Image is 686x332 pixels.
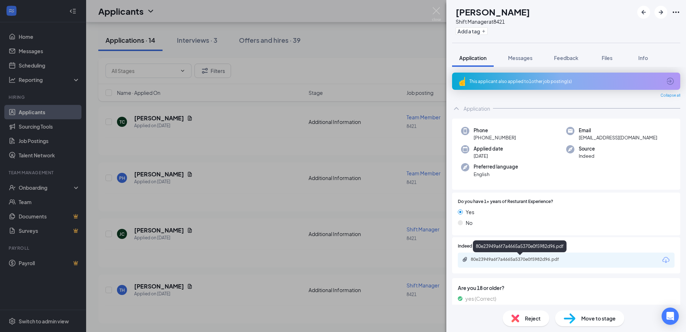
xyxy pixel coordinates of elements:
div: Shift Manager at 8421 [456,18,530,25]
button: PlusAdd a tag [456,27,488,35]
svg: ArrowCircle [666,77,675,86]
svg: Ellipses [672,8,680,17]
span: Indeed Resume [458,243,489,250]
span: English [474,171,518,178]
span: Phone [474,127,516,134]
span: Do you have 1+ years of Resturant Experience? [458,198,553,205]
div: Open Intercom Messenger [662,308,679,325]
span: Preferred language [474,163,518,170]
span: [PHONE_NUMBER] [474,134,516,141]
svg: Paperclip [462,257,468,262]
span: [EMAIL_ADDRESS][DOMAIN_NAME] [579,134,657,141]
button: ArrowLeftNew [637,6,650,19]
span: Info [638,55,648,61]
span: Indeed [579,152,595,160]
span: No [466,219,473,227]
button: ArrowRight [654,6,667,19]
div: This applicant also applied to 1 other job posting(s) [469,78,662,84]
span: Email [579,127,657,134]
span: Move to stage [581,314,616,322]
span: Source [579,145,595,152]
span: Application [459,55,487,61]
svg: ChevronUp [452,104,461,113]
svg: ArrowRight [657,8,665,17]
div: 80e23949a6f7a4665a5370e0f5982d96.pdf [471,257,571,262]
span: Feedback [554,55,578,61]
div: Application [464,105,490,112]
a: Paperclip80e23949a6f7a4665a5370e0f5982d96.pdf [462,257,578,263]
svg: ArrowLeftNew [639,8,648,17]
span: Collapse all [661,93,680,98]
svg: Plus [481,29,486,33]
div: 80e23949a6f7a4665a5370e0f5982d96.pdf [473,240,567,252]
span: Are you 18 or older? [458,284,675,292]
h1: [PERSON_NAME] [456,6,530,18]
span: yes (Correct) [465,295,496,303]
span: Reject [525,314,541,322]
span: Messages [508,55,532,61]
svg: Download [662,256,670,264]
span: Files [602,55,612,61]
span: [DATE] [474,152,503,160]
span: Applied date [474,145,503,152]
span: Yes [466,208,474,216]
